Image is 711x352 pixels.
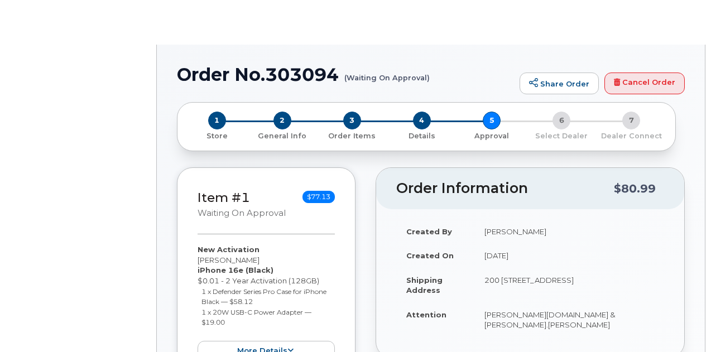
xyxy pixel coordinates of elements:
[387,129,457,141] a: 4 Details
[247,129,317,141] a: 2 General Info
[343,112,361,129] span: 3
[406,310,446,319] strong: Attention
[520,73,599,95] a: Share Order
[208,112,226,129] span: 1
[201,308,311,327] small: 1 x 20W USB-C Power Adapter — $19.00
[198,208,286,218] small: Waiting On Approval
[396,181,614,196] h2: Order Information
[191,131,243,141] p: Store
[391,131,452,141] p: Details
[344,65,430,82] small: (Waiting On Approval)
[317,129,387,141] a: 3 Order Items
[604,73,685,95] a: Cancel Order
[252,131,313,141] p: General Info
[474,268,664,302] td: 200 [STREET_ADDRESS]
[198,190,250,205] a: Item #1
[413,112,431,129] span: 4
[406,227,452,236] strong: Created By
[406,251,454,260] strong: Created On
[177,65,514,84] h1: Order No.303094
[474,219,664,244] td: [PERSON_NAME]
[198,266,273,274] strong: iPhone 16e (Black)
[198,245,260,254] strong: New Activation
[474,302,664,337] td: [PERSON_NAME][DOMAIN_NAME] & [PERSON_NAME].[PERSON_NAME]
[302,191,335,203] span: $77.13
[474,243,664,268] td: [DATE]
[321,131,382,141] p: Order Items
[186,129,247,141] a: 1 Store
[201,287,326,306] small: 1 x Defender Series Pro Case for iPhone Black — $58.12
[614,178,656,199] div: $80.99
[406,276,443,295] strong: Shipping Address
[273,112,291,129] span: 2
